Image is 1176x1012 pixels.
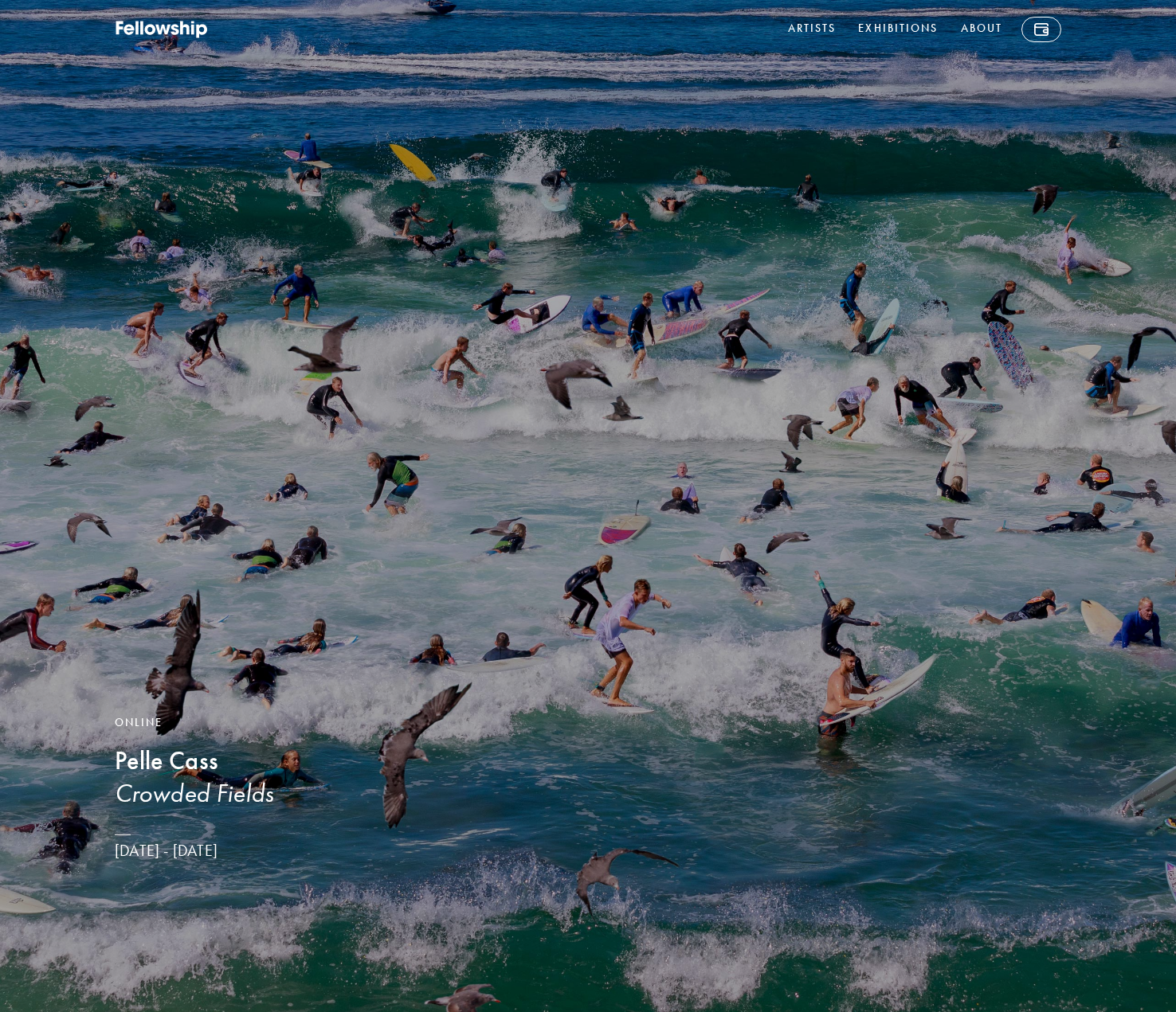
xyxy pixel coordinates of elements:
[855,17,941,42] a: Exhibitions
[958,17,1006,42] a: About
[115,777,390,809] h3: Crowded Fields
[115,841,390,861] p: [DATE] - [DATE]
[1034,23,1049,36] img: Wallet icon
[115,745,218,776] b: Pelle Cass
[115,714,390,732] div: Online
[785,17,840,42] a: Artists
